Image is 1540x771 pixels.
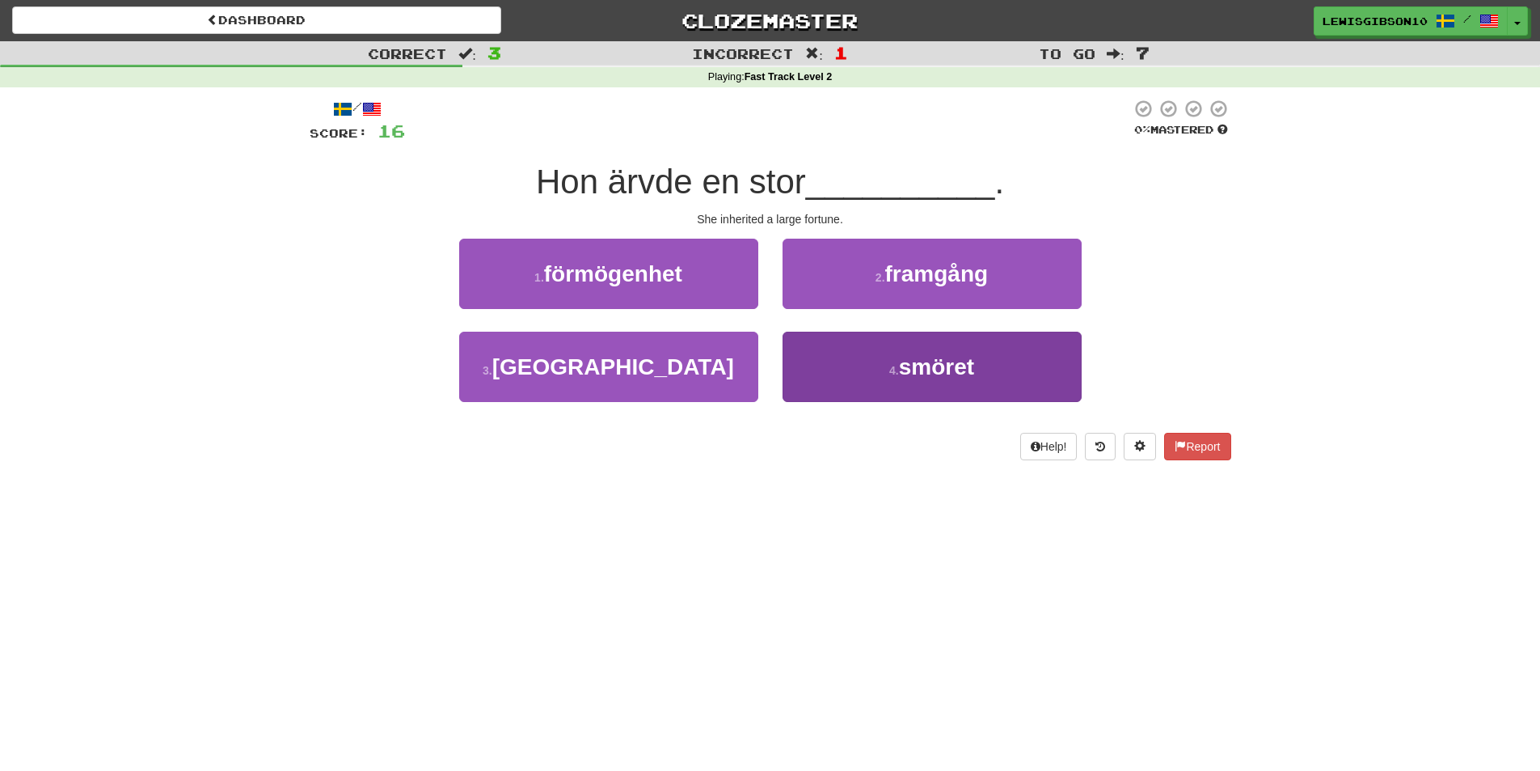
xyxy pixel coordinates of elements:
[1134,123,1150,136] span: 0 %
[483,364,492,377] small: 3 .
[994,163,1004,201] span: .
[692,45,794,61] span: Incorrect
[1107,47,1124,61] span: :
[459,332,758,402] button: 3.[GEOGRAPHIC_DATA]
[899,354,974,379] span: smöret
[378,121,405,141] span: 16
[1463,13,1471,24] span: /
[525,6,1015,35] a: Clozemaster
[310,126,368,140] span: Score:
[783,332,1082,402] button: 4.smöret
[1020,433,1078,460] button: Help!
[875,271,885,284] small: 2 .
[745,71,833,83] strong: Fast Track Level 2
[1136,43,1150,62] span: 7
[1039,45,1095,61] span: To go
[544,261,682,286] span: förmögenhet
[458,47,476,61] span: :
[1323,14,1428,28] span: lewisgibson10
[368,45,447,61] span: Correct
[834,43,848,62] span: 1
[12,6,501,34] a: Dashboard
[536,163,806,201] span: Hon ärvde en stor
[1085,433,1116,460] button: Round history (alt+y)
[310,211,1231,227] div: She inherited a large fortune.
[1164,433,1230,460] button: Report
[1131,123,1231,138] div: Mastered
[889,364,899,377] small: 4 .
[492,354,734,379] span: [GEOGRAPHIC_DATA]
[459,239,758,309] button: 1.förmögenhet
[885,261,989,286] span: framgång
[806,163,995,201] span: __________
[805,47,823,61] span: :
[534,271,544,284] small: 1 .
[487,43,501,62] span: 3
[310,99,405,119] div: /
[783,239,1082,309] button: 2.framgång
[1314,6,1508,36] a: lewisgibson10 /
